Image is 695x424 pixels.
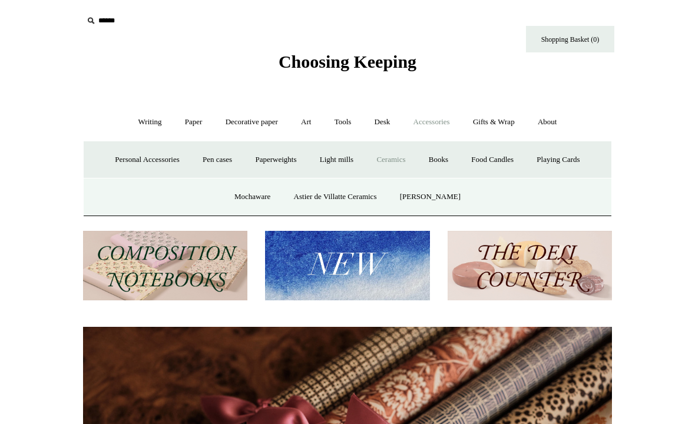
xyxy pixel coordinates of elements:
[526,144,590,175] a: Playing Cards
[462,107,525,138] a: Gifts & Wrap
[224,181,281,213] a: Mochaware
[265,231,429,301] img: New.jpg__PID:f73bdf93-380a-4a35-bcfe-7823039498e1
[83,231,247,301] img: 202302 Composition ledgers.jpg__PID:69722ee6-fa44-49dd-a067-31375e5d54ec
[364,107,401,138] a: Desk
[448,231,612,301] img: The Deli Counter
[283,181,388,213] a: Astier de Villatte Ceramics
[244,144,307,175] a: Paperweights
[279,61,416,69] a: Choosing Keeping
[104,144,190,175] a: Personal Accessories
[527,107,568,138] a: About
[324,107,362,138] a: Tools
[309,144,364,175] a: Light mills
[174,107,213,138] a: Paper
[418,144,459,175] a: Books
[526,26,614,52] a: Shopping Basket (0)
[461,144,524,175] a: Food Candles
[403,107,461,138] a: Accessories
[128,107,173,138] a: Writing
[279,52,416,71] span: Choosing Keeping
[366,144,416,175] a: Ceramics
[290,107,322,138] a: Art
[215,107,289,138] a: Decorative paper
[192,144,243,175] a: Pen cases
[389,181,471,213] a: [PERSON_NAME]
